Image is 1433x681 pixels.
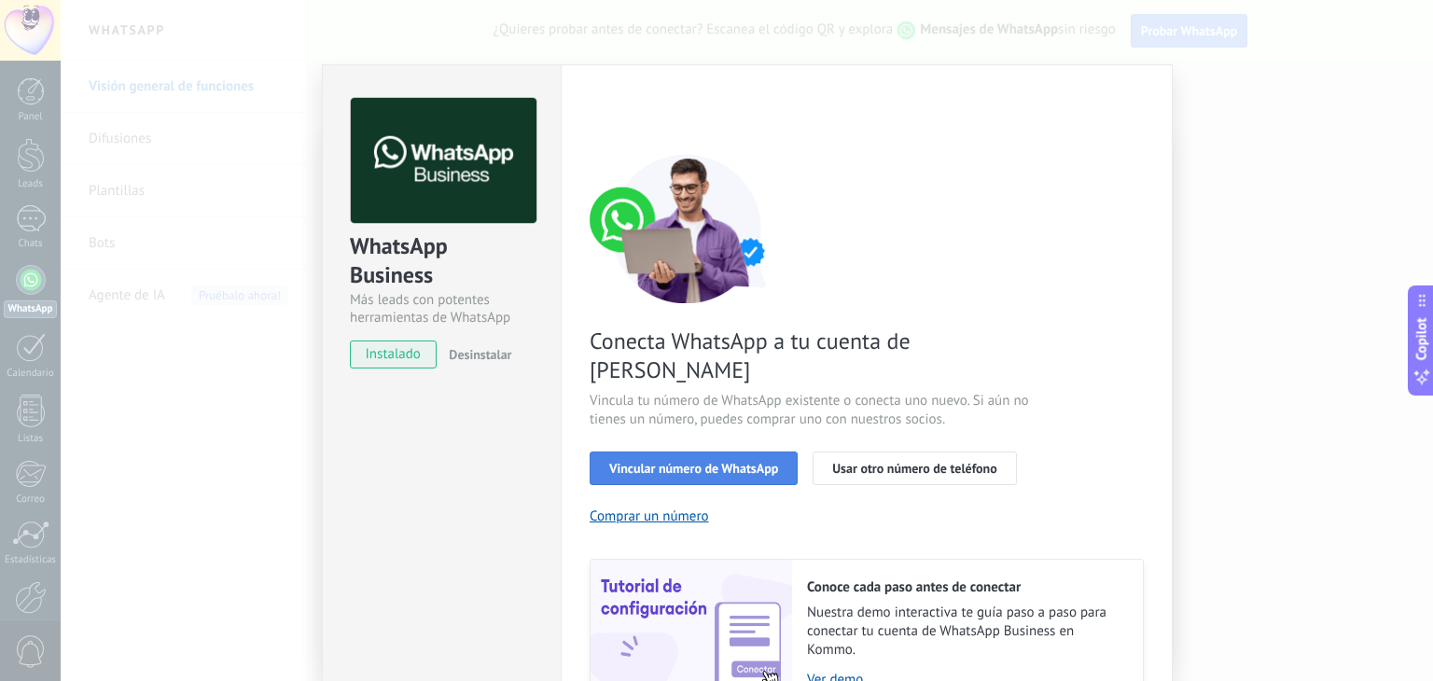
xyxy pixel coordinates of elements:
button: Desinstalar [441,340,511,368]
div: Más leads con potentes herramientas de WhatsApp [350,291,534,327]
button: Vincular número de WhatsApp [590,452,798,485]
span: Vincula tu número de WhatsApp existente o conecta uno nuevo. Si aún no tienes un número, puedes c... [590,392,1034,429]
span: Desinstalar [449,346,511,363]
span: Copilot [1412,318,1431,361]
button: Comprar un número [590,507,709,525]
h2: Conoce cada paso antes de conectar [807,578,1124,596]
span: instalado [351,340,436,368]
img: connect number [590,154,786,303]
span: Conecta WhatsApp a tu cuenta de [PERSON_NAME] [590,327,1034,384]
img: logo_main.png [351,98,536,224]
div: WhatsApp Business [350,231,534,291]
span: Usar otro número de teléfono [832,462,996,475]
button: Usar otro número de teléfono [813,452,1016,485]
span: Nuestra demo interactiva te guía paso a paso para conectar tu cuenta de WhatsApp Business en Kommo. [807,604,1124,660]
span: Vincular número de WhatsApp [609,462,778,475]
